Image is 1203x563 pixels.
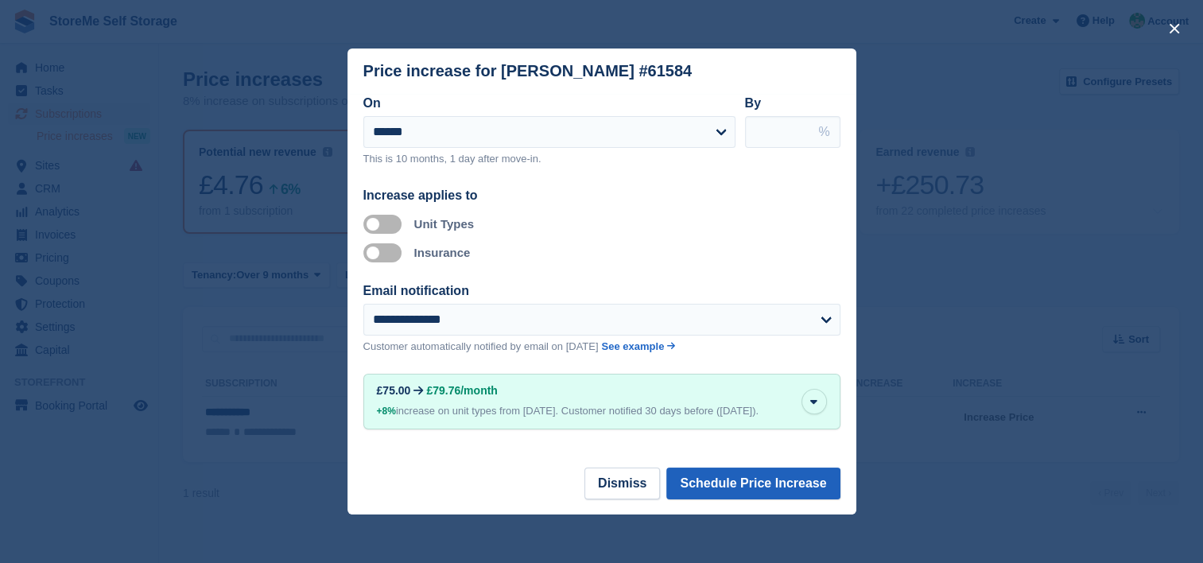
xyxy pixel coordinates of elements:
[602,340,665,352] span: See example
[377,384,411,397] div: £75.00
[584,468,660,499] button: Dismiss
[426,384,460,397] span: £79.76
[414,246,471,259] label: Insurance
[363,62,693,80] div: Price increase for [PERSON_NAME] #61584
[745,96,761,110] label: By
[363,151,735,167] p: This is 10 months, 1 day after move-in.
[377,405,559,417] span: increase on unit types from [DATE].
[666,468,840,499] button: Schedule Price Increase
[363,339,599,355] p: Customer automatically notified by email on [DATE]
[460,384,498,397] span: /month
[414,217,475,231] label: Unit Types
[602,339,676,355] a: See example
[1162,16,1187,41] button: close
[561,405,759,417] span: Customer notified 30 days before ([DATE]).
[363,223,408,225] label: Apply to unit types
[363,251,408,254] label: Apply to insurance
[363,96,381,110] label: On
[377,403,396,419] div: +8%
[363,186,840,205] div: Increase applies to
[363,284,469,297] label: Email notification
